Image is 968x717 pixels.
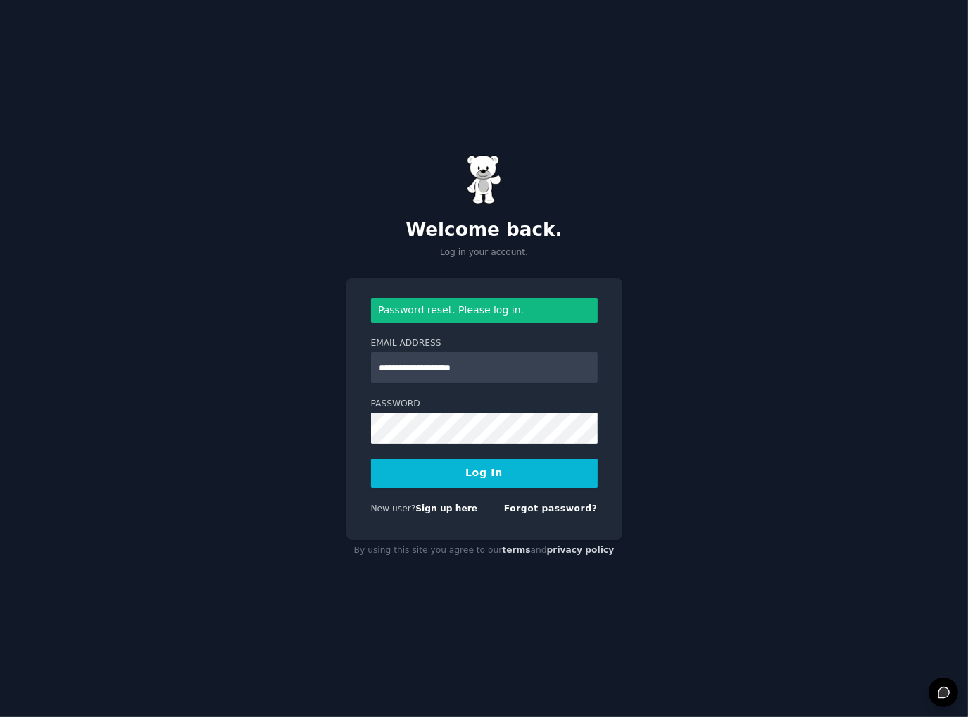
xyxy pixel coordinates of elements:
div: By using this site you agree to our and [346,540,622,562]
img: Gummy Bear [467,155,502,204]
button: Log In [371,459,598,488]
p: Log in your account. [346,247,622,259]
label: Email Address [371,337,598,350]
h2: Welcome back. [346,219,622,242]
a: Forgot password? [504,504,598,513]
a: Sign up here [415,504,477,513]
span: New user? [371,504,416,513]
a: privacy policy [547,545,615,555]
a: terms [502,545,530,555]
div: Password reset. Please log in. [371,298,598,323]
label: Password [371,398,598,411]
